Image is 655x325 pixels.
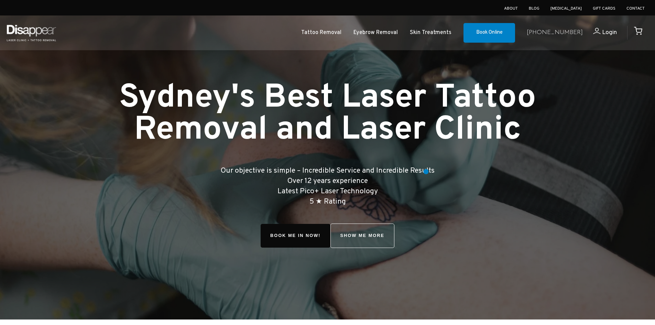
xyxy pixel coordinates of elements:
[463,23,515,43] a: Book Online
[330,224,395,248] a: SHOW ME MORE
[353,28,398,38] a: Eyebrow Removal
[92,83,563,147] h1: Sydney's Best Laser Tattoo Removal and Laser Clinic
[527,28,583,38] a: [PHONE_NUMBER]
[504,6,518,11] a: About
[529,6,539,11] a: Blog
[410,28,451,38] a: Skin Treatments
[593,6,615,11] a: Gift Cards
[221,166,435,206] big: Our objective is simple – Incredible Service and Incredible Results Over 12 years experience Late...
[261,224,330,248] span: Book Me In!
[261,224,330,248] a: BOOK ME IN NOW!
[5,21,57,45] img: Disappear - Laser Clinic and Tattoo Removal Services in Sydney, Australia
[301,28,341,38] a: Tattoo Removal
[550,6,582,11] a: [MEDICAL_DATA]
[583,28,617,38] a: Login
[602,29,617,36] span: Login
[626,6,645,11] a: Contact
